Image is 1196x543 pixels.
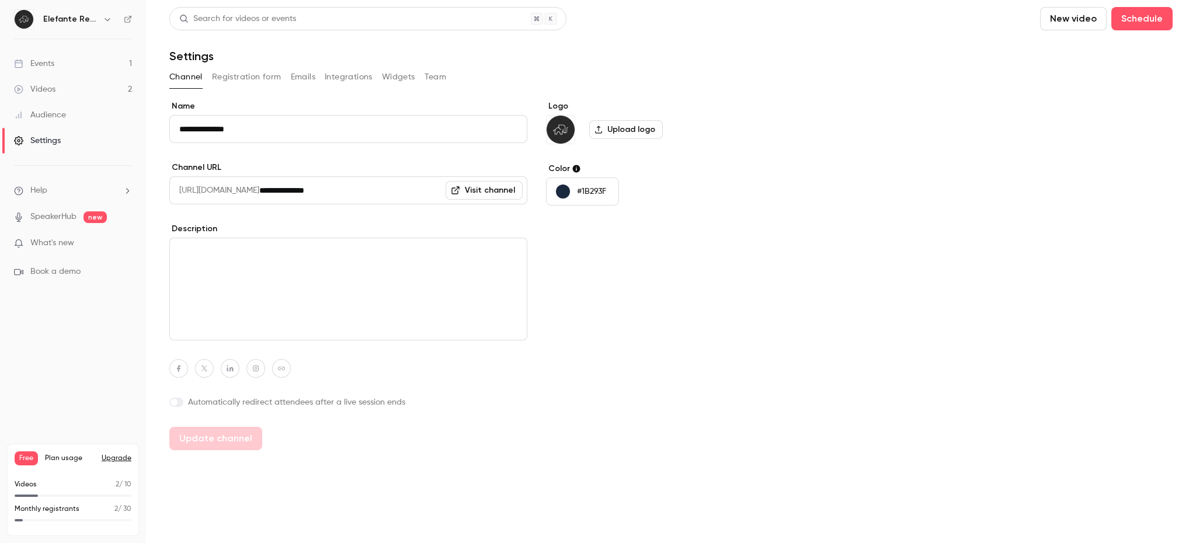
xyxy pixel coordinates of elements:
label: Name [169,100,527,112]
div: Search for videos or events [179,13,296,25]
p: Monthly registrants [15,504,79,514]
label: Logo [546,100,725,112]
button: #1B293F [546,177,619,206]
div: Audience [14,109,66,121]
label: Automatically redirect attendees after a live session ends [169,396,527,408]
img: Elefante RevOps [547,116,575,144]
button: Registration form [212,68,281,86]
iframe: Noticeable Trigger [118,238,132,249]
section: Logo [546,100,725,144]
span: Book a demo [30,266,81,278]
label: Upload logo [589,120,663,139]
a: SpeakerHub [30,211,77,223]
img: Elefante RevOps [15,10,33,29]
button: Widgets [382,68,415,86]
span: What's new [30,237,74,249]
span: [URL][DOMAIN_NAME] [169,176,259,204]
button: Emails [291,68,315,86]
button: Team [425,68,447,86]
span: 2 [114,506,118,513]
span: Free [15,451,38,465]
span: new [84,211,107,223]
div: Settings [14,135,61,147]
h6: Elefante RevOps [43,13,98,25]
label: Channel URL [169,162,527,173]
button: Schedule [1111,7,1173,30]
label: Color [546,163,725,175]
label: Description [169,223,527,235]
p: / 10 [116,479,131,490]
button: Integrations [325,68,373,86]
span: Help [30,185,47,197]
button: Channel [169,68,203,86]
a: Visit channel [446,181,523,200]
button: Upgrade [102,454,131,463]
span: 2 [116,481,119,488]
h1: Settings [169,49,214,63]
div: Videos [14,83,55,95]
div: Events [14,58,54,69]
p: #1B293F [577,186,606,197]
span: Plan usage [45,454,95,463]
button: New video [1040,7,1107,30]
p: / 30 [114,504,131,514]
li: help-dropdown-opener [14,185,132,197]
p: Videos [15,479,37,490]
